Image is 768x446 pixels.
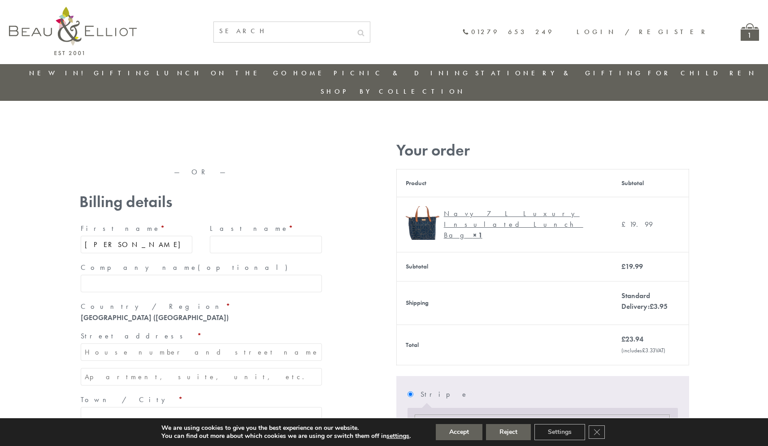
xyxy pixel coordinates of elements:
[396,252,612,281] th: Subtotal
[386,432,409,440] button: settings
[650,302,654,311] span: £
[621,346,665,354] small: (includes VAT)
[648,69,757,78] a: For Children
[436,424,482,440] button: Accept
[198,263,293,272] span: (optional)
[421,387,677,402] label: Stripe
[293,69,329,78] a: Home
[79,193,323,211] h3: Billing details
[396,169,612,197] th: Product
[81,313,229,322] strong: [GEOGRAPHIC_DATA] ([GEOGRAPHIC_DATA])
[621,291,668,311] label: Standard Delivery:
[161,424,411,432] p: We are using cookies to give you the best experience on our website.
[9,7,137,55] img: logo
[202,138,325,159] iframe: Secure express checkout frame
[741,23,759,41] a: 1
[475,69,643,78] a: Stationery & Gifting
[81,260,322,275] label: Company name
[79,168,323,176] p: — OR —
[406,206,439,240] img: Navy 7L Luxury Insulated Lunch Bag
[589,425,605,439] button: Close GDPR Cookie Banner
[473,230,482,240] strong: × 1
[214,22,352,40] input: SEARCH
[444,208,597,241] div: Navy 7L Luxury Insulated Lunch Bag
[642,346,645,354] span: £
[621,262,625,271] span: £
[406,206,603,243] a: Navy 7L Luxury Insulated Lunch Bag Navy 7L Luxury Insulated Lunch Bag× 1
[577,27,709,36] a: Login / Register
[396,141,689,160] h3: Your order
[642,346,655,354] span: 3.33
[650,302,668,311] bdi: 3.95
[334,69,471,78] a: Picnic & Dining
[396,281,612,325] th: Shipping
[94,69,152,78] a: Gifting
[161,432,411,440] p: You can find out more about which cookies we are using or switch them off in .
[321,87,465,96] a: Shop by collection
[156,69,289,78] a: Lunch On The Go
[81,299,322,314] label: Country / Region
[29,69,89,78] a: New in!
[621,220,629,229] span: £
[621,334,625,344] span: £
[612,169,689,197] th: Subtotal
[81,343,322,361] input: House number and street name
[621,220,653,229] bdi: 19.99
[621,334,643,344] bdi: 23.94
[81,393,322,407] label: Town / City
[78,138,201,159] iframe: Secure express checkout frame
[81,368,322,385] input: Apartment, suite, unit, etc. (optional)
[81,329,322,343] label: Street address
[81,221,193,236] label: First name
[462,28,554,36] a: 01279 653 249
[396,325,612,365] th: Total
[534,424,585,440] button: Settings
[486,424,531,440] button: Reject
[621,262,643,271] bdi: 19.99
[210,221,322,236] label: Last name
